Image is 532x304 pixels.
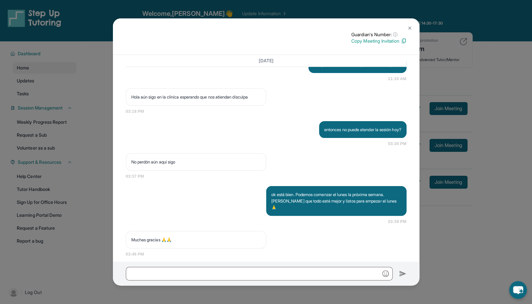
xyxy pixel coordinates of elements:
p: Copy Meeting Invitation [351,38,407,44]
span: 03:39 PM [388,218,407,225]
p: entonces no puede atender la sesión hoy? [324,126,401,133]
img: Copy Icon [401,38,407,44]
span: 03:30 PM [388,141,407,147]
p: No perdón aún aquí sigo [131,159,261,165]
span: 03:37 PM [126,173,407,180]
span: 03:18 PM [126,108,407,115]
img: Close Icon [407,26,412,31]
img: Send icon [399,270,407,278]
p: Muchas gracias 🙏🙏 [131,236,261,243]
h3: [DATE] [126,58,407,64]
span: 03:46 PM [126,251,407,257]
button: chat-button [509,281,527,299]
img: Emoji [382,270,389,277]
p: Hola aún sigo en la clínica esperando que nos atiendan disculpa [131,94,261,100]
span: ⓘ [393,31,397,38]
span: 11:10 AM [388,76,406,82]
p: Guardian's Number: [351,31,407,38]
p: ok está bien. Podemos comenzar el lunes la próxima semana. [PERSON_NAME] que todo esté mejor y li... [271,191,401,211]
